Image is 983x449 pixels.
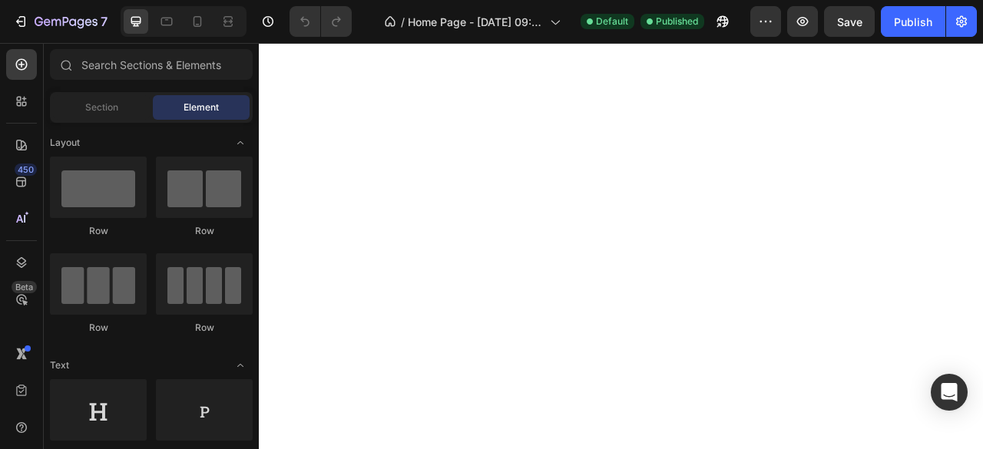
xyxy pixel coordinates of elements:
[50,49,253,80] input: Search Sections & Elements
[824,6,875,37] button: Save
[50,224,147,238] div: Row
[596,15,628,28] span: Default
[85,101,118,114] span: Section
[12,281,37,293] div: Beta
[15,163,37,176] div: 450
[894,14,932,30] div: Publish
[50,136,80,150] span: Layout
[290,6,352,37] div: Undo/Redo
[6,6,114,37] button: 7
[101,12,108,31] p: 7
[656,15,698,28] span: Published
[401,14,405,30] span: /
[50,358,69,372] span: Text
[156,224,253,238] div: Row
[259,43,983,449] iframe: Design area
[184,101,219,114] span: Element
[881,6,945,37] button: Publish
[228,130,253,155] span: Toggle open
[931,374,968,411] div: Open Intercom Messenger
[156,321,253,335] div: Row
[837,15,862,28] span: Save
[228,353,253,378] span: Toggle open
[408,14,544,30] span: Home Page - [DATE] 09:43:38
[50,321,147,335] div: Row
